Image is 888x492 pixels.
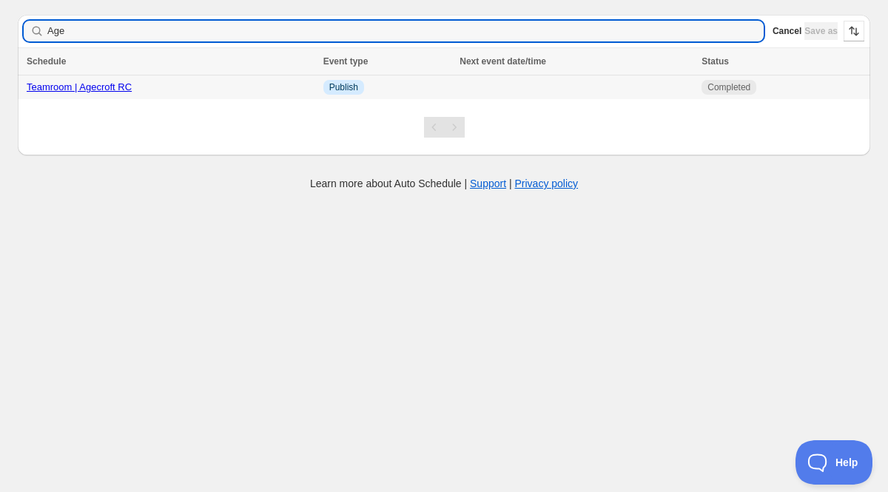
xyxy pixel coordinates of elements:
[27,56,66,67] span: Schedule
[470,178,506,189] a: Support
[773,25,801,37] span: Cancel
[424,117,465,138] nav: Pagination
[773,22,801,40] button: Cancel
[515,178,579,189] a: Privacy policy
[310,176,578,191] p: Learn more about Auto Schedule | |
[460,56,546,67] span: Next event date/time
[702,56,729,67] span: Status
[844,21,864,41] button: Sort the results
[27,81,132,92] a: Teamroom | Agecroft RC
[795,440,873,485] iframe: Toggle Customer Support
[707,81,750,93] span: Completed
[323,56,369,67] span: Event type
[329,81,358,93] span: Publish
[47,21,764,41] input: Searching schedules by name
